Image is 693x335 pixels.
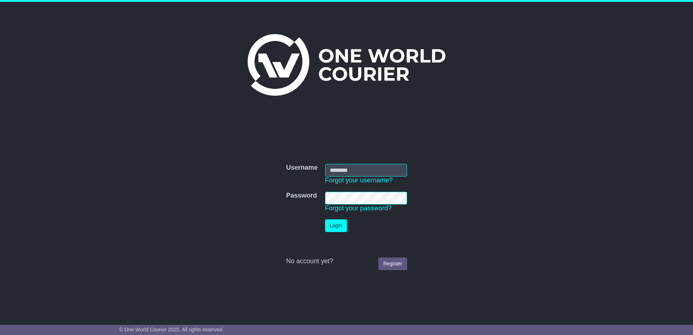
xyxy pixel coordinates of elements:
a: Forgot your password? [325,204,392,212]
img: One World [248,34,445,96]
label: Username [286,164,318,172]
div: No account yet? [286,257,407,265]
label: Password [286,192,317,200]
a: Register [378,257,407,270]
a: Forgot your username? [325,177,393,184]
button: Login [325,219,347,232]
span: © One World Courier 2025. All rights reserved. [119,327,224,332]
